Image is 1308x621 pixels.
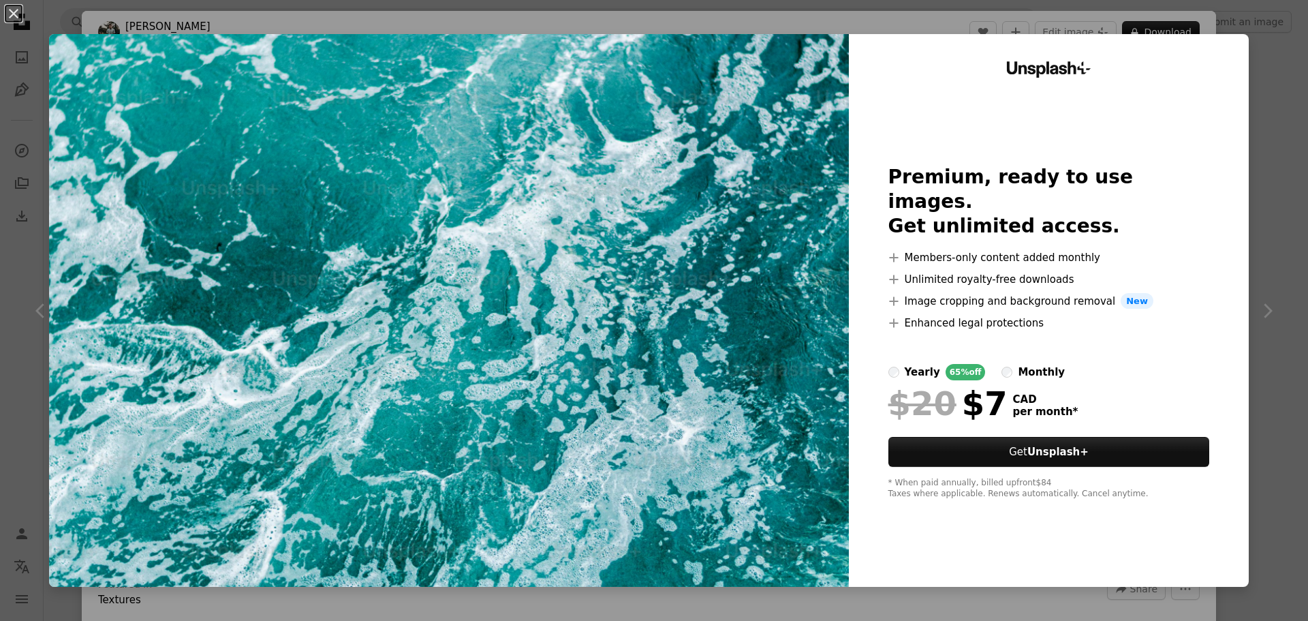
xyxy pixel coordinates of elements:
span: CAD [1013,393,1078,406]
button: GetUnsplash+ [888,437,1210,467]
li: Members-only content added monthly [888,249,1210,266]
span: $20 [888,386,956,421]
div: monthly [1018,364,1065,380]
div: * When paid annually, billed upfront $84 Taxes where applicable. Renews automatically. Cancel any... [888,478,1210,500]
div: $7 [888,386,1008,421]
span: New [1121,293,1153,309]
div: yearly [905,364,940,380]
span: per month * [1013,406,1078,418]
strong: Unsplash+ [1027,446,1089,458]
li: Unlimited royalty-free downloads [888,271,1210,288]
input: yearly65%off [888,367,899,378]
li: Image cropping and background removal [888,293,1210,309]
h2: Premium, ready to use images. Get unlimited access. [888,165,1210,239]
input: monthly [1001,367,1012,378]
div: 65% off [946,364,986,380]
li: Enhanced legal protections [888,315,1210,331]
